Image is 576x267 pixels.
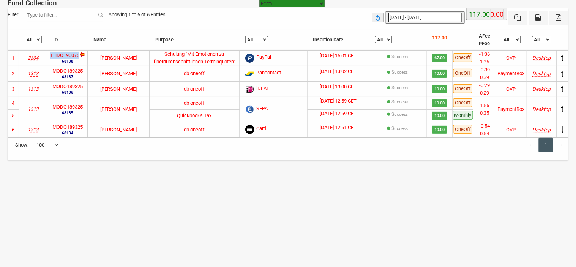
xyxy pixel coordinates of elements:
span: Card [256,125,266,134]
i: Skillshare [28,127,38,133]
label: [DATE] 12:59 CET [320,110,357,117]
td: qb oneoff [150,66,240,81]
li: 1.55 [473,102,496,109]
td: 4 [8,97,19,109]
td: [PERSON_NAME] [88,66,150,81]
i: Skillshare [28,86,38,92]
small: 68136 [52,90,83,95]
th: ID [47,30,88,50]
a: 1 [539,138,553,152]
li: 0.39 [473,74,496,81]
label: THDO190076 [50,52,79,59]
small: 68137 [52,74,83,80]
th: Name [88,30,150,50]
label: [{"Status":"succeeded","disputed":"false","OutcomeMsg":"Payment complete.","transId":"pi_3S13ZAJV... [391,84,408,91]
td: Quickbooks Tax [150,109,240,122]
li: PFee [479,40,491,47]
div: OVP [507,126,516,134]
li: -1.36 [473,51,496,58]
li: AFee [479,32,491,40]
label: Success [391,53,408,60]
span: t [561,84,564,95]
span: 100 [36,141,58,149]
span: OneOff [453,69,472,77]
label: [{"Status":"succeeded","disputed":"false","OutcomeMsg":"Payment complete.","transId":"pi_3S13QKJV... [391,125,408,132]
div: Showing 1 to 6 of 6 Entries [103,8,171,22]
label: [DATE] 15:01 CET [320,52,357,60]
span: Bancontact [256,69,281,78]
i: Mozilla/5.0 (Windows NT 10.0; Win64; x64) AppleWebKit/537.36 (KHTML, like Gecko) Chrome/139.0.0.0... [532,106,551,112]
span: 10.00 [432,99,447,107]
td: [PERSON_NAME] [88,122,150,137]
label: [DATE] 12:51 CET [320,124,357,131]
span: OneOff [453,53,472,62]
span: OneOff [453,125,472,134]
span: OneOff [453,84,472,93]
span: 10.00 [432,112,447,120]
label: [DATE] 13:02 CET [320,68,357,75]
td: 6 [8,122,19,137]
i: Mozilla/5.0 (Windows NT 10.0; Win64; x64) AppleWebKit/537.36 (KHTML, like Gecko) Chrome/139.0.0.0... [532,71,551,76]
td: qb oneoff [150,122,240,137]
td: 3 [8,81,19,97]
small: 68134 [52,130,83,136]
span: t [561,124,564,135]
label: 117.00 [469,9,490,20]
span: t [561,53,564,63]
button: Excel [508,11,527,25]
label: [{"Status":"pending","disputed":"false","OutcomeMsg":"Payment complete.","transId":"pi_3S13YIJV5E... [391,111,408,118]
span: t [561,68,564,79]
span: OneOff [453,98,472,107]
span: SEPA [256,105,268,114]
span: PayPal [256,54,271,63]
input: Filter: [27,8,103,22]
span: 67.00 [432,54,447,62]
small: 68135 [52,110,83,116]
button: Pdf [549,11,568,25]
td: qb oneoff [150,81,240,97]
li: 0.54 [473,130,496,137]
i: Skillshare [28,106,38,112]
li: 0.29 [473,89,496,97]
td: 5 [8,109,19,122]
td: [PERSON_NAME] [88,97,150,122]
label: [{"Status":"pending","disputed":"false","OutcomeMsg":"Payment complete.","transId":"pi_3S13YIJV5E... [391,98,408,105]
span: Monthly [453,111,473,120]
button: 117.00 0.00 [466,8,507,20]
td: qb oneoff [150,97,240,109]
button: CSV [529,11,548,25]
div: OVP [507,85,516,93]
i: 3promedia LLC | Thomas Nocker [28,55,38,61]
th: Purpose [150,30,240,50]
i: Mozilla/5.0 (Windows NT 10.0; Win64; x64) AppleWebKit/537.36 (KHTML, like Gecko) Chrome/139.0.0.0... [532,86,551,92]
a: ← [524,138,539,152]
label: MODO189325 [52,67,83,75]
td: 1 [8,50,19,66]
span: 10.00 [432,126,447,134]
li: -0.54 [473,122,496,130]
td: [PERSON_NAME] [88,81,150,97]
li: -0.29 [473,82,496,89]
td: [PERSON_NAME] [88,50,150,66]
td: Schulung "Mit Emotionen zu überdurchschnittlichen Terminquoten" [150,50,240,66]
div: PaymentBox [498,106,525,113]
span: iDEAL [256,85,269,94]
li: -0.39 [473,66,496,74]
p: 117.00 [432,34,447,42]
i: Mozilla/5.0 (Windows NT 10.0; Win64; x64) AppleWebKit/537.36 (KHTML, like Gecko) Chrome/139.0.0.0... [532,127,551,133]
div: OVP [507,54,516,62]
i: Mozilla/5.0 (Windows NT 10.0; Win64; x64) AppleWebKit/537.36 (KHTML, like Gecko) Chrome/139.0.0.0... [532,55,551,61]
div: PaymentBox [498,70,525,77]
span: 10.00 [432,85,447,93]
i: Skillshare [28,71,38,76]
img: new-dl.gif [79,52,85,57]
li: 1.35 [473,58,496,66]
td: 2 [8,66,19,81]
span: 10.00 [432,70,447,78]
small: 68138 [50,58,85,64]
label: [{"Status":"succeeded","disputed":"false","OutcomeMsg":"Payment complete.","transId":"pi_3S13c8JV... [391,69,408,76]
th: Insertion Date [308,30,370,50]
span: 100 [36,138,59,152]
label: [DATE] 12:59 CET [320,97,357,105]
label: MODO189325 [52,123,83,131]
